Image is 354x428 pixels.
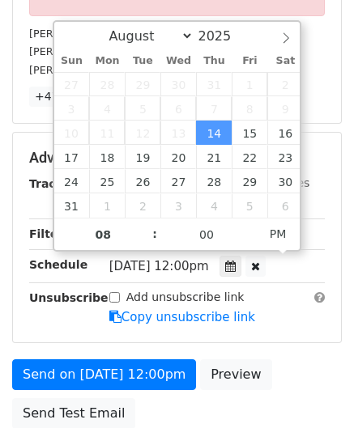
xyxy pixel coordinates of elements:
[267,96,303,121] span: August 9, 2025
[89,145,125,169] span: August 18, 2025
[273,350,354,428] iframe: Chat Widget
[29,258,87,271] strong: Schedule
[267,56,303,66] span: Sat
[89,193,125,218] span: September 1, 2025
[29,64,296,76] small: [PERSON_NAME][EMAIL_ADDRESS][DOMAIN_NAME]
[196,96,232,121] span: August 7, 2025
[89,96,125,121] span: August 4, 2025
[232,96,267,121] span: August 8, 2025
[196,121,232,145] span: August 14, 2025
[29,291,109,304] strong: Unsubscribe
[267,193,303,218] span: September 6, 2025
[29,227,70,240] strong: Filters
[267,72,303,96] span: August 2, 2025
[89,121,125,145] span: August 11, 2025
[54,193,90,218] span: August 31, 2025
[232,56,267,66] span: Fri
[29,149,325,167] h5: Advanced
[54,169,90,193] span: August 24, 2025
[200,359,271,390] a: Preview
[267,145,303,169] span: August 23, 2025
[125,121,160,145] span: August 12, 2025
[160,169,196,193] span: August 27, 2025
[89,72,125,96] span: July 28, 2025
[54,218,153,251] input: Hour
[232,193,267,218] span: September 5, 2025
[54,72,90,96] span: July 27, 2025
[29,28,296,40] small: [PERSON_NAME][EMAIL_ADDRESS][DOMAIN_NAME]
[232,121,267,145] span: August 15, 2025
[89,169,125,193] span: August 25, 2025
[109,259,209,273] span: [DATE] 12:00pm
[232,72,267,96] span: August 1, 2025
[196,72,232,96] span: July 31, 2025
[125,169,160,193] span: August 26, 2025
[232,145,267,169] span: August 22, 2025
[125,96,160,121] span: August 5, 2025
[194,28,252,44] input: Year
[196,145,232,169] span: August 21, 2025
[152,218,157,250] span: :
[89,56,125,66] span: Mon
[196,193,232,218] span: September 4, 2025
[267,169,303,193] span: August 30, 2025
[29,87,97,107] a: +47 more
[160,96,196,121] span: August 6, 2025
[125,193,160,218] span: September 2, 2025
[12,359,196,390] a: Send on [DATE] 12:00pm
[29,45,296,57] small: [PERSON_NAME][EMAIL_ADDRESS][DOMAIN_NAME]
[160,56,196,66] span: Wed
[196,56,232,66] span: Thu
[54,145,90,169] span: August 17, 2025
[157,218,256,251] input: Minute
[54,56,90,66] span: Sun
[125,56,160,66] span: Tue
[54,121,90,145] span: August 10, 2025
[160,121,196,145] span: August 13, 2025
[160,193,196,218] span: September 3, 2025
[196,169,232,193] span: August 28, 2025
[160,145,196,169] span: August 20, 2025
[125,72,160,96] span: July 29, 2025
[232,169,267,193] span: August 29, 2025
[29,177,83,190] strong: Tracking
[126,289,245,306] label: Add unsubscribe link
[54,96,90,121] span: August 3, 2025
[125,145,160,169] span: August 19, 2025
[160,72,196,96] span: July 30, 2025
[256,218,301,250] span: Click to toggle
[109,310,255,324] a: Copy unsubscribe link
[267,121,303,145] span: August 16, 2025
